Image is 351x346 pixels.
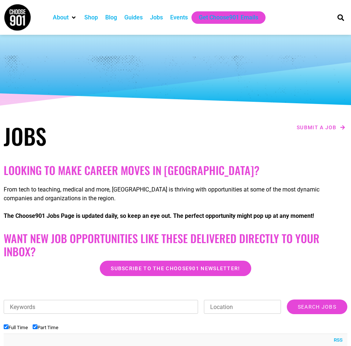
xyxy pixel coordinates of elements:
a: Events [170,13,188,22]
a: Subscribe to the Choose901 newsletter! [100,261,251,276]
input: Keywords [4,300,198,314]
a: Shop [84,13,98,22]
div: About [49,11,81,24]
a: Submit a job [295,123,347,132]
h2: Want New Job Opportunities like these Delivered Directly to your Inbox? [4,232,347,258]
input: Search Jobs [287,300,347,314]
div: Search [335,11,347,23]
h1: Jobs [4,123,172,149]
label: Full Time [4,325,28,330]
nav: Main nav [49,11,327,24]
a: Jobs [150,13,163,22]
a: About [53,13,69,22]
span: Subscribe to the Choose901 newsletter! [111,266,240,271]
input: Part Time [33,324,37,329]
input: Full Time [4,324,8,329]
strong: The Choose901 Jobs Page is updated daily, so keep an eye out. The perfect opportunity might pop u... [4,212,314,219]
p: From tech to teaching, medical and more, [GEOGRAPHIC_DATA] is thriving with opportunities at some... [4,185,347,203]
input: Location [204,300,281,314]
a: RSS [330,336,343,344]
a: Get Choose901 Emails [199,13,258,22]
h2: Looking to make career moves in [GEOGRAPHIC_DATA]? [4,164,347,177]
label: Part Time [33,325,58,330]
a: Blog [105,13,117,22]
a: Guides [124,13,143,22]
span: Submit a job [297,125,337,130]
